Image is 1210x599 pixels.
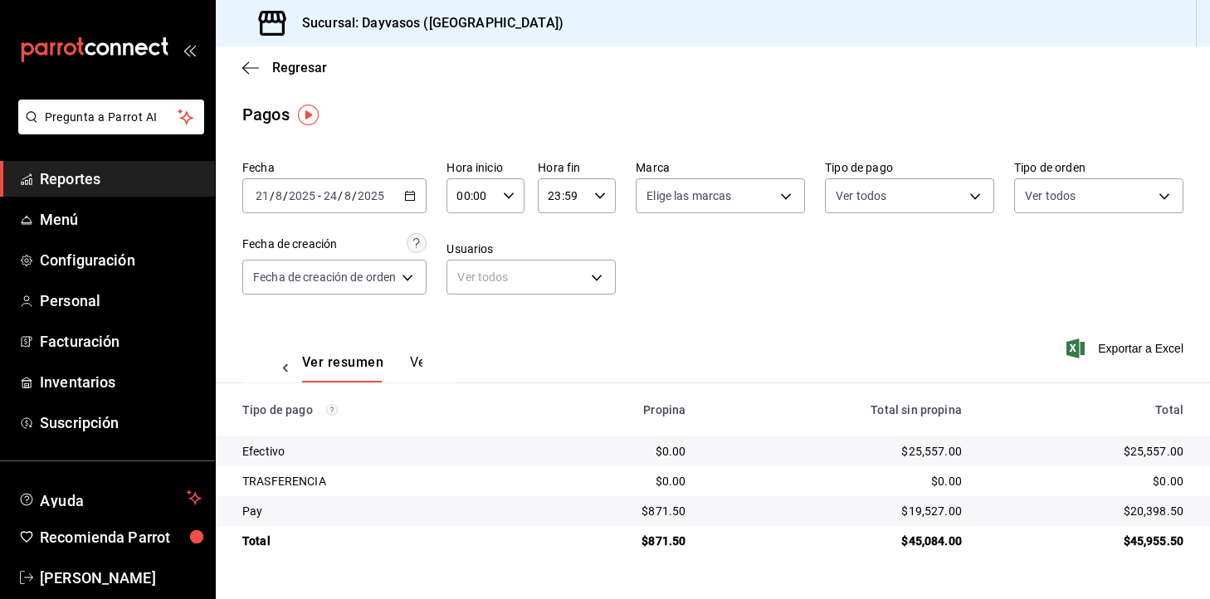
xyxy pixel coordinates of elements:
[988,403,1183,416] div: Total
[40,208,202,231] span: Menú
[446,162,524,173] label: Hora inicio
[40,371,202,393] span: Inventarios
[836,187,886,204] span: Ver todos
[242,443,520,460] div: Efectivo
[988,473,1183,489] div: $0.00
[1025,187,1076,204] span: Ver todos
[323,189,338,202] input: --
[302,354,422,382] div: navigation tabs
[546,473,686,489] div: $0.00
[546,503,686,519] div: $871.50
[410,354,472,382] button: Ver pagos
[636,162,805,173] label: Marca
[302,354,383,382] button: Ver resumen
[12,120,204,138] a: Pregunta a Parrot AI
[825,162,994,173] label: Tipo de pago
[546,533,686,549] div: $871.50
[270,189,275,202] span: /
[538,162,616,173] label: Hora fin
[357,189,385,202] input: ----
[242,102,290,127] div: Pagos
[344,189,352,202] input: --
[326,404,338,416] svg: Los pagos realizados con Pay y otras terminales son montos brutos.
[338,189,343,202] span: /
[646,187,731,204] span: Elige las marcas
[988,443,1183,460] div: $25,557.00
[712,403,962,416] div: Total sin propina
[18,100,204,134] button: Pregunta a Parrot AI
[546,443,686,460] div: $0.00
[289,13,564,33] h3: Sucursal: Dayvasos ([GEOGRAPHIC_DATA])
[712,443,962,460] div: $25,557.00
[712,503,962,519] div: $19,527.00
[352,189,357,202] span: /
[242,403,520,416] div: Tipo de pago
[255,189,270,202] input: --
[242,162,427,173] label: Fecha
[242,60,327,75] button: Regresar
[712,533,962,549] div: $45,084.00
[446,260,616,295] div: Ver todos
[40,168,202,190] span: Reportes
[242,473,520,489] div: TRASFERENCIA
[712,473,962,489] div: $0.00
[242,533,520,549] div: Total
[183,43,196,56] button: open_drawer_menu
[45,109,178,126] span: Pregunta a Parrot AI
[40,290,202,312] span: Personal
[1014,162,1183,173] label: Tipo de orden
[546,403,686,416] div: Propina
[242,503,520,519] div: Pay
[40,567,202,589] span: [PERSON_NAME]
[283,189,288,202] span: /
[1070,338,1183,358] button: Exportar a Excel
[242,236,337,253] div: Fecha de creación
[318,189,321,202] span: -
[40,412,202,434] span: Suscripción
[988,533,1183,549] div: $45,955.50
[40,526,202,548] span: Recomienda Parrot
[988,503,1183,519] div: $20,398.50
[272,60,327,75] span: Regresar
[40,488,180,508] span: Ayuda
[298,105,319,125] img: Tooltip marker
[40,249,202,271] span: Configuración
[288,189,316,202] input: ----
[446,243,616,255] label: Usuarios
[40,330,202,353] span: Facturación
[275,189,283,202] input: --
[253,269,396,285] span: Fecha de creación de orden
